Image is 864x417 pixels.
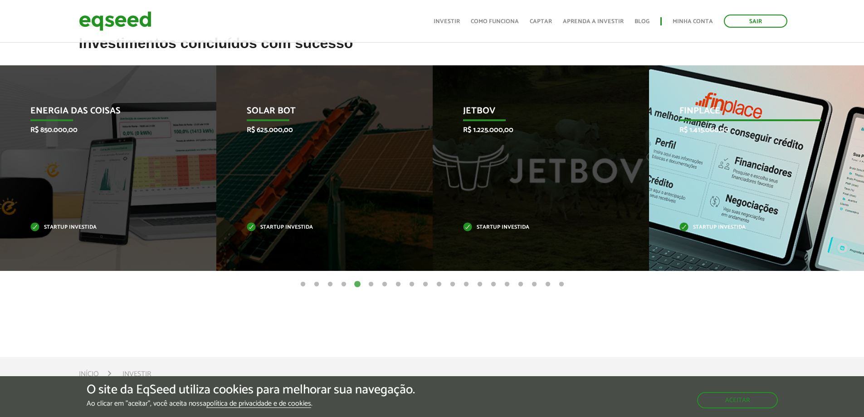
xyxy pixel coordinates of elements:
p: Ao clicar em "aceitar", você aceita nossa . [87,399,415,408]
button: 6 of 20 [366,280,376,289]
p: Finplace [679,106,821,121]
button: 7 of 20 [380,280,389,289]
a: Sair [724,15,787,28]
button: 19 of 20 [543,280,552,289]
p: R$ 625.000,00 [247,126,389,134]
button: 4 of 20 [339,280,348,289]
a: Início [79,371,99,378]
button: 17 of 20 [516,280,525,289]
button: 20 of 20 [557,280,566,289]
h2: Investimentos concluídos com sucesso [79,35,786,65]
a: Captar [530,19,552,25]
button: 9 of 20 [407,280,416,289]
p: R$ 1.225.000,00 [463,126,605,134]
p: Startup investida [463,225,605,230]
p: Startup investida [679,225,821,230]
button: 1 of 20 [298,280,308,289]
p: JetBov [463,106,605,121]
button: 16 of 20 [503,280,512,289]
a: Minha conta [673,19,713,25]
p: R$ 850.000,00 [30,126,172,134]
a: Investir [434,19,460,25]
button: 10 of 20 [421,280,430,289]
button: 2 of 20 [312,280,321,289]
p: Startup investida [30,225,172,230]
button: 8 of 20 [394,280,403,289]
button: 11 of 20 [434,280,444,289]
a: Aprenda a investir [563,19,624,25]
p: R$ 1.415.000,00 [679,126,821,134]
h5: O site da EqSeed utiliza cookies para melhorar sua navegação. [87,383,415,397]
button: 14 of 20 [475,280,484,289]
button: 5 of 20 [353,280,362,289]
p: Energia das Coisas [30,106,172,121]
button: 15 of 20 [489,280,498,289]
button: 13 of 20 [462,280,471,289]
img: EqSeed [79,9,151,33]
button: 18 of 20 [530,280,539,289]
button: Aceitar [697,392,778,408]
p: Solar Bot [247,106,389,121]
a: política de privacidade e de cookies [206,400,311,408]
button: 3 of 20 [326,280,335,289]
li: Investir [122,368,151,380]
p: Startup investida [247,225,389,230]
button: 12 of 20 [448,280,457,289]
a: Como funciona [471,19,519,25]
a: Blog [635,19,649,25]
